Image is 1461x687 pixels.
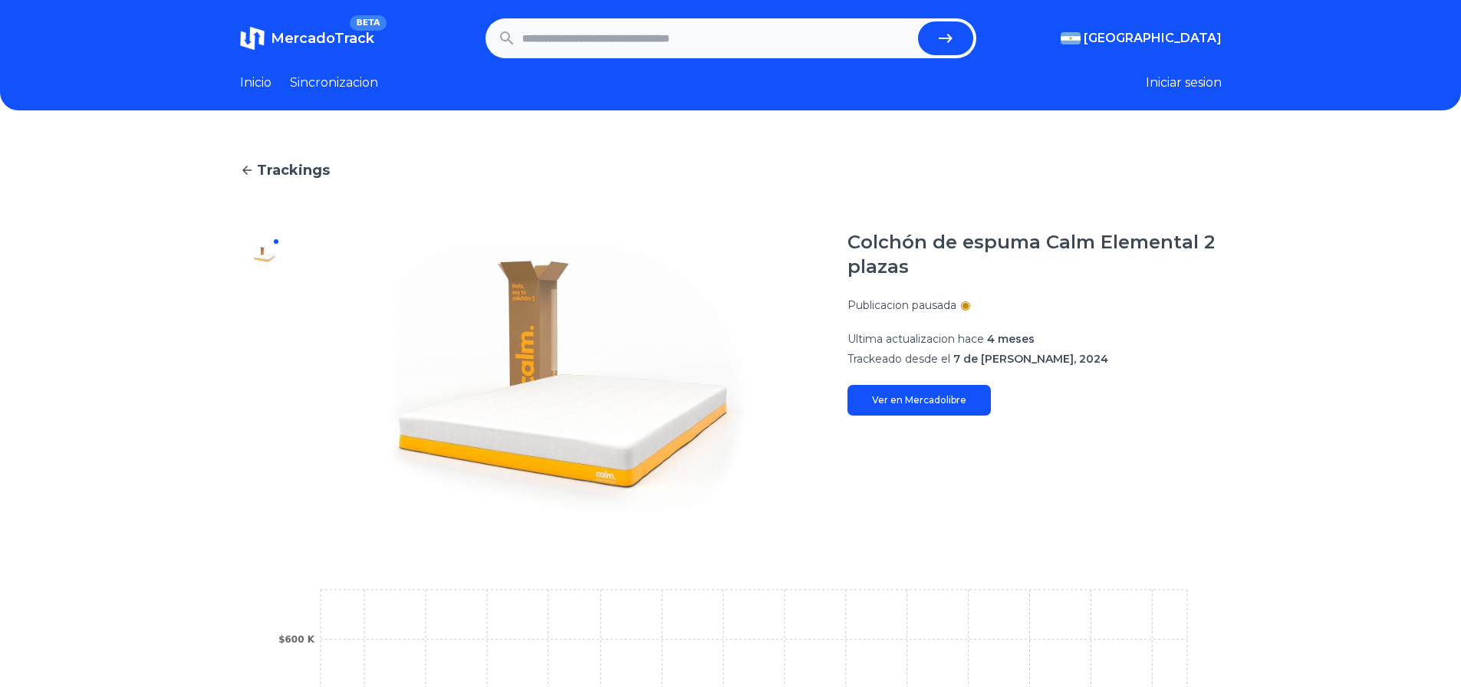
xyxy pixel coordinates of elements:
[350,15,386,31] span: BETA
[1061,32,1081,44] img: Argentina
[278,634,315,645] tspan: $600 K
[847,332,984,346] span: Ultima actualizacion hace
[240,159,1222,181] a: Trackings
[1061,29,1222,48] button: [GEOGRAPHIC_DATA]
[257,159,330,181] span: Trackings
[252,291,277,316] img: Colchón de espuma Calm Elemental 2 plazas
[271,30,374,47] span: MercadoTrack
[320,230,817,524] img: Colchón de espuma Calm Elemental 2 plazas
[847,385,991,416] a: Ver en Mercadolibre
[252,340,277,365] img: Colchón de espuma Calm Elemental 2 plazas
[240,26,265,51] img: MercadoTrack
[252,439,277,463] img: Colchón de espuma Calm Elemental 2 plazas
[1146,74,1222,92] button: Iniciar sesion
[847,230,1222,279] h1: Colchón de espuma Calm Elemental 2 plazas
[1084,29,1222,48] span: [GEOGRAPHIC_DATA]
[847,297,956,313] p: Publicacion pausada
[240,74,271,92] a: Inicio
[240,26,374,51] a: MercadoTrackBETA
[290,74,378,92] a: Sincronizacion
[847,352,950,366] span: Trackeado desde el
[252,488,277,512] img: Colchón de espuma Calm Elemental 2 plazas
[987,332,1035,346] span: 4 meses
[252,390,277,414] img: Colchón de espuma Calm Elemental 2 plazas
[252,242,277,267] img: Colchón de espuma Calm Elemental 2 plazas
[953,352,1108,366] span: 7 de [PERSON_NAME], 2024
